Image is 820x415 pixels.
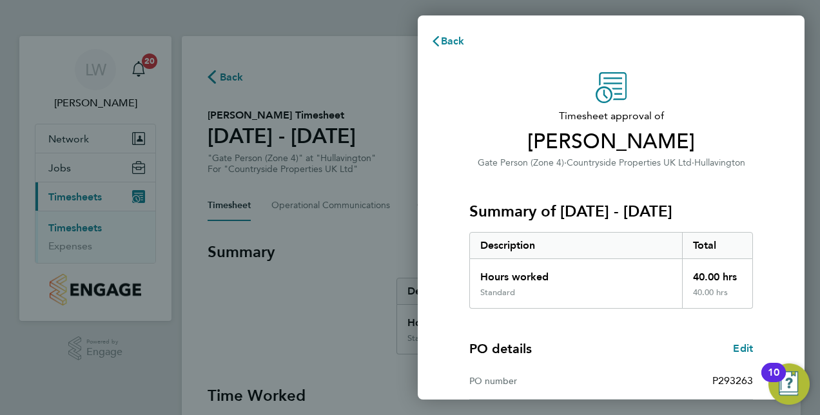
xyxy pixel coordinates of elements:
span: · [692,157,694,168]
div: Hours worked [470,259,682,287]
div: 40.00 hrs [682,259,753,287]
button: Back [418,28,478,54]
h4: PO details [469,340,532,358]
div: Standard [480,287,515,298]
button: Open Resource Center, 10 new notifications [768,363,810,405]
span: Countryside Properties UK Ltd [567,157,692,168]
div: 10 [768,372,779,389]
div: PO number [469,373,611,389]
span: Timesheet approval of [469,108,753,124]
span: · [564,157,567,168]
div: 40.00 hrs [682,287,753,308]
div: Total [682,233,753,258]
div: Summary of 22 - 28 Sep 2025 [469,232,753,309]
span: Back [441,35,465,47]
span: [PERSON_NAME] [469,129,753,155]
span: Edit [733,342,753,354]
a: Edit [733,341,753,356]
span: P293263 [712,374,753,387]
span: Hullavington [694,157,745,168]
span: Gate Person (Zone 4) [478,157,564,168]
div: Description [470,233,682,258]
h3: Summary of [DATE] - [DATE] [469,201,753,222]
